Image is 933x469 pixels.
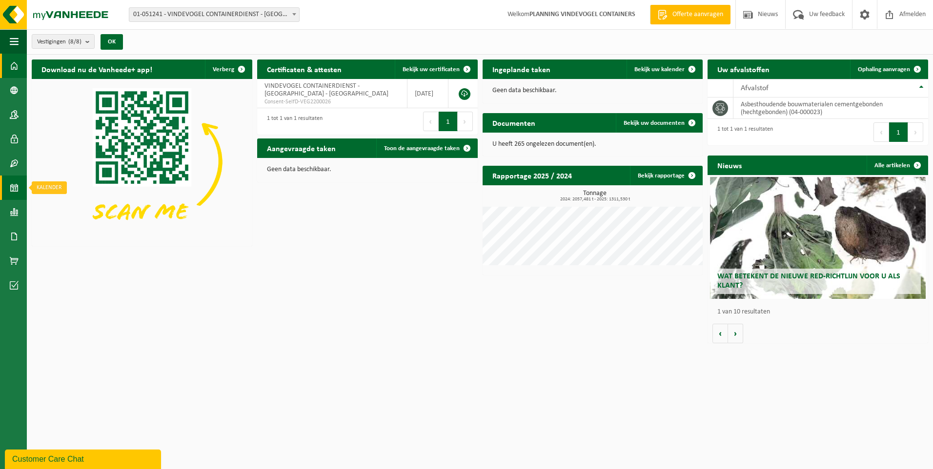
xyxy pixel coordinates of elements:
button: Verberg [205,59,251,79]
button: Vorige [712,324,728,343]
p: Geen data beschikbaar. [267,166,468,173]
span: Afvalstof [741,84,769,92]
button: Next [458,112,473,131]
span: Wat betekent de nieuwe RED-richtlijn voor u als klant? [717,273,900,290]
span: Ophaling aanvragen [858,66,910,73]
button: OK [101,34,123,50]
a: Bekijk uw certificaten [395,59,477,79]
a: Offerte aanvragen [650,5,730,24]
a: Alle artikelen [867,156,927,175]
a: Bekijk uw documenten [616,113,702,133]
button: 1 [889,122,908,142]
button: Next [908,122,923,142]
a: Ophaling aanvragen [850,59,927,79]
span: 01-051241 - VINDEVOGEL CONTAINERDIENST - OUDENAARDE - OUDENAARDE [129,8,299,21]
h2: Nieuws [708,156,751,175]
span: 2024: 2057,481 t - 2025: 1311,530 t [487,197,703,202]
span: 01-051241 - VINDEVOGEL CONTAINERDIENST - OUDENAARDE - OUDENAARDE [129,7,300,22]
img: Download de VHEPlus App [32,79,252,244]
h2: Ingeplande taken [483,59,560,78]
a: Bekijk rapportage [630,166,702,185]
a: Toon de aangevraagde taken [376,138,477,158]
button: 1 [439,112,458,131]
span: Offerte aanvragen [670,10,726,20]
span: Bekijk uw certificaten [403,66,460,73]
h2: Download nu de Vanheede+ app! [32,59,162,78]
span: Vestigingen [37,35,81,49]
h2: Rapportage 2025 / 2024 [483,166,582,185]
h2: Certificaten & attesten [257,59,351,78]
td: [DATE] [407,79,449,108]
button: Previous [873,122,889,142]
td: asbesthoudende bouwmaterialen cementgebonden (hechtgebonden) (04-000023) [733,98,928,119]
span: Bekijk uw documenten [624,120,685,126]
p: U heeft 265 ongelezen document(en). [492,141,693,148]
count: (8/8) [68,39,81,45]
iframe: chat widget [5,448,163,469]
a: Bekijk uw kalender [627,59,702,79]
span: Verberg [213,66,234,73]
button: Vestigingen(8/8) [32,34,95,49]
button: Previous [423,112,439,131]
span: Consent-SelfD-VEG2200026 [264,98,400,106]
strong: PLANNING VINDEVOGEL CONTAINERS [529,11,635,18]
a: Wat betekent de nieuwe RED-richtlijn voor u als klant? [710,177,926,299]
button: Volgende [728,324,743,343]
h2: Aangevraagde taken [257,138,345,157]
div: 1 tot 1 van 1 resultaten [262,111,323,132]
h3: Tonnage [487,190,703,202]
span: Bekijk uw kalender [634,66,685,73]
h2: Documenten [483,113,545,132]
p: Geen data beschikbaar. [492,87,693,94]
div: 1 tot 1 van 1 resultaten [712,121,773,143]
p: 1 van 10 resultaten [717,309,923,315]
span: Toon de aangevraagde taken [384,145,460,152]
h2: Uw afvalstoffen [708,59,779,78]
span: VINDEVOGEL CONTAINERDIENST - [GEOGRAPHIC_DATA] - [GEOGRAPHIC_DATA] [264,82,388,98]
